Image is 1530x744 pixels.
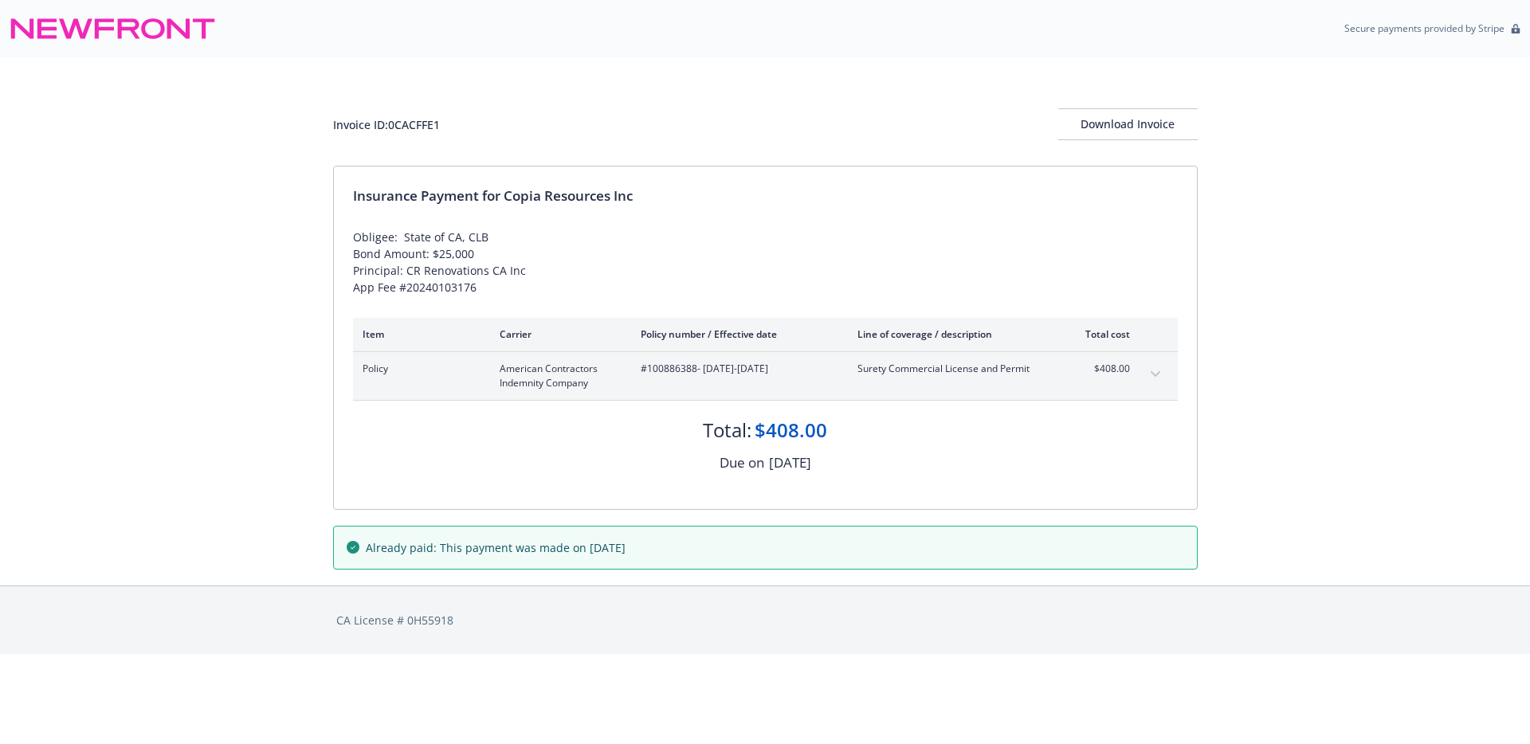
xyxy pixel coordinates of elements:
[857,327,1045,341] div: Line of coverage / description
[366,539,626,556] span: Already paid: This payment was made on [DATE]
[353,186,1178,206] div: Insurance Payment for Copia Resources Inc
[500,327,615,341] div: Carrier
[769,452,811,473] div: [DATE]
[1058,109,1198,139] div: Download Invoice
[333,116,440,133] div: Invoice ID: 0CACFFE1
[363,327,474,341] div: Item
[703,417,751,444] div: Total:
[1344,22,1504,35] p: Secure payments provided by Stripe
[336,612,1195,628] div: CA License # 0H55918
[363,362,474,376] span: Policy
[755,417,827,444] div: $408.00
[857,362,1045,376] span: Surety Commercial License and Permit
[353,352,1178,400] div: PolicyAmerican Contractors Indemnity Company#100886388- [DATE]-[DATE]Surety Commercial License an...
[1143,362,1168,387] button: expand content
[641,327,832,341] div: Policy number / Effective date
[1070,362,1130,376] span: $408.00
[500,362,615,390] span: American Contractors Indemnity Company
[1058,108,1198,140] button: Download Invoice
[641,362,832,376] span: #100886388 - [DATE]-[DATE]
[1070,327,1130,341] div: Total cost
[353,229,1178,296] div: Obligee: State of CA, CLB Bond Amount: $25,000 Principal: CR Renovations CA Inc App Fee #20240103176
[720,452,764,473] div: Due on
